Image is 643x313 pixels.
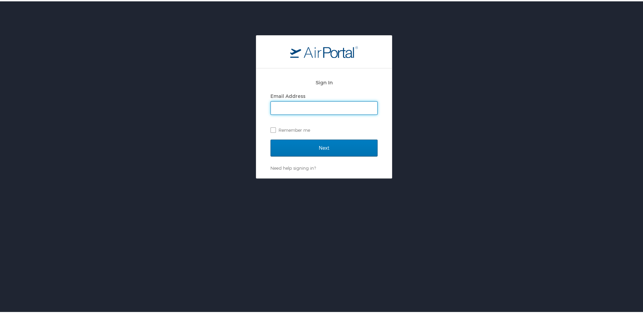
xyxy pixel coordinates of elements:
[290,44,358,57] img: logo
[270,77,378,85] h2: Sign In
[270,138,378,155] input: Next
[270,124,378,134] label: Remember me
[270,92,305,98] label: Email Address
[270,164,316,169] a: Need help signing in?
